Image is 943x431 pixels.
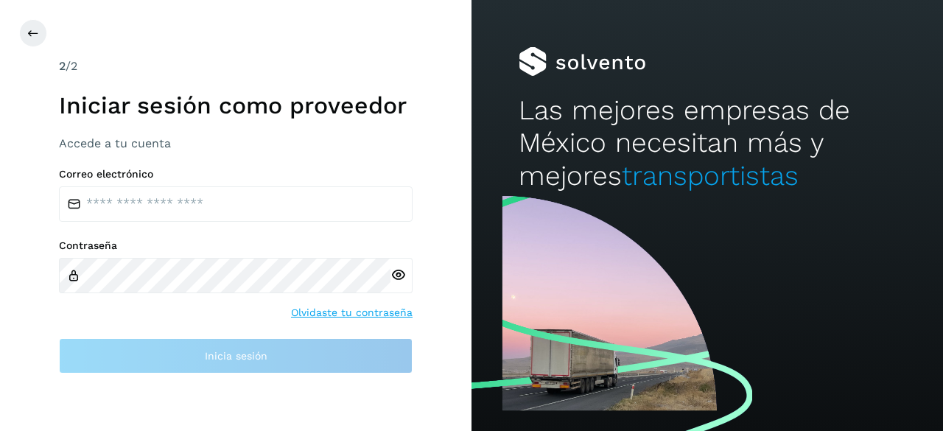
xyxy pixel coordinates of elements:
[59,239,413,252] label: Contraseña
[59,338,413,374] button: Inicia sesión
[59,168,413,181] label: Correo electrónico
[59,136,413,150] h3: Accede a tu cuenta
[205,351,267,361] span: Inicia sesión
[519,94,896,192] h2: Las mejores empresas de México necesitan más y mejores
[622,160,799,192] span: transportistas
[291,305,413,320] a: Olvidaste tu contraseña
[59,91,413,119] h1: Iniciar sesión como proveedor
[59,57,413,75] div: /2
[59,59,66,73] span: 2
